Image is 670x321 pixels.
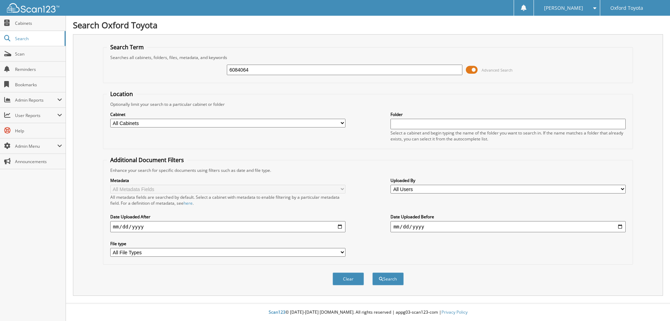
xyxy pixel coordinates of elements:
[333,272,364,285] button: Clear
[390,177,626,183] label: Uploaded By
[15,20,62,26] span: Cabinets
[110,214,345,220] label: Date Uploaded After
[107,54,630,60] div: Searches all cabinets, folders, files, metadata, and keywords
[7,3,59,13] img: scan123-logo-white.svg
[610,6,643,10] span: Oxford Toyota
[390,130,626,142] div: Select a cabinet and begin typing the name of the folder you want to search in. If the name match...
[482,67,513,73] span: Advanced Search
[390,214,626,220] label: Date Uploaded Before
[544,6,583,10] span: [PERSON_NAME]
[184,200,193,206] a: here
[110,111,345,117] label: Cabinet
[107,43,147,51] legend: Search Term
[635,287,670,321] iframe: Chat Widget
[110,194,345,206] div: All metadata fields are searched by default. Select a cabinet with metadata to enable filtering b...
[107,156,187,164] legend: Additional Document Filters
[107,90,136,98] legend: Location
[15,82,62,88] span: Bookmarks
[15,36,61,42] span: Search
[110,177,345,183] label: Metadata
[390,111,626,117] label: Folder
[107,167,630,173] div: Enhance your search for specific documents using filters such as date and file type.
[15,112,57,118] span: User Reports
[390,221,626,232] input: end
[73,19,663,31] h1: Search Oxford Toyota
[441,309,468,315] a: Privacy Policy
[107,101,630,107] div: Optionally limit your search to a particular cabinet or folder
[15,143,57,149] span: Admin Menu
[15,97,57,103] span: Admin Reports
[15,159,62,165] span: Announcements
[372,272,404,285] button: Search
[15,128,62,134] span: Help
[110,241,345,247] label: File type
[110,221,345,232] input: start
[15,51,62,57] span: Scan
[15,66,62,72] span: Reminders
[66,304,670,321] div: © [DATE]-[DATE] [DOMAIN_NAME]. All rights reserved | appg03-scan123-com |
[269,309,285,315] span: Scan123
